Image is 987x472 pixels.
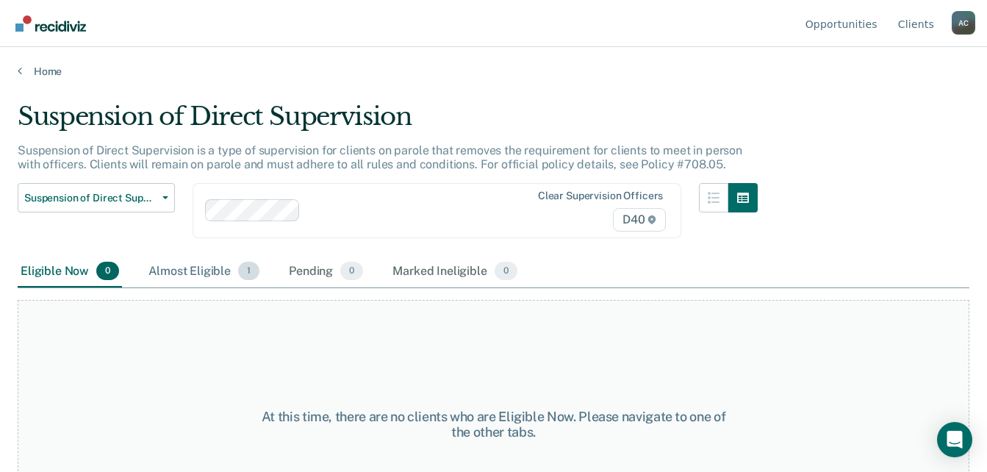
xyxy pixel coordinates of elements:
[495,262,517,281] span: 0
[18,101,758,143] div: Suspension of Direct Supervision
[340,262,363,281] span: 0
[286,256,366,288] div: Pending0
[238,262,259,281] span: 1
[146,256,262,288] div: Almost Eligible1
[15,15,86,32] img: Recidiviz
[18,143,742,171] p: Suspension of Direct Supervision is a type of supervision for clients on parole that removes the ...
[18,65,969,78] a: Home
[18,183,175,212] button: Suspension of Direct Supervision
[390,256,520,288] div: Marked Ineligible0
[96,262,119,281] span: 0
[256,409,731,440] div: At this time, there are no clients who are Eligible Now. Please navigate to one of the other tabs.
[937,422,972,457] div: Open Intercom Messenger
[538,190,663,202] div: Clear supervision officers
[952,11,975,35] button: Profile dropdown button
[18,256,122,288] div: Eligible Now0
[24,192,157,204] span: Suspension of Direct Supervision
[613,208,666,232] span: D40
[952,11,975,35] div: A C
